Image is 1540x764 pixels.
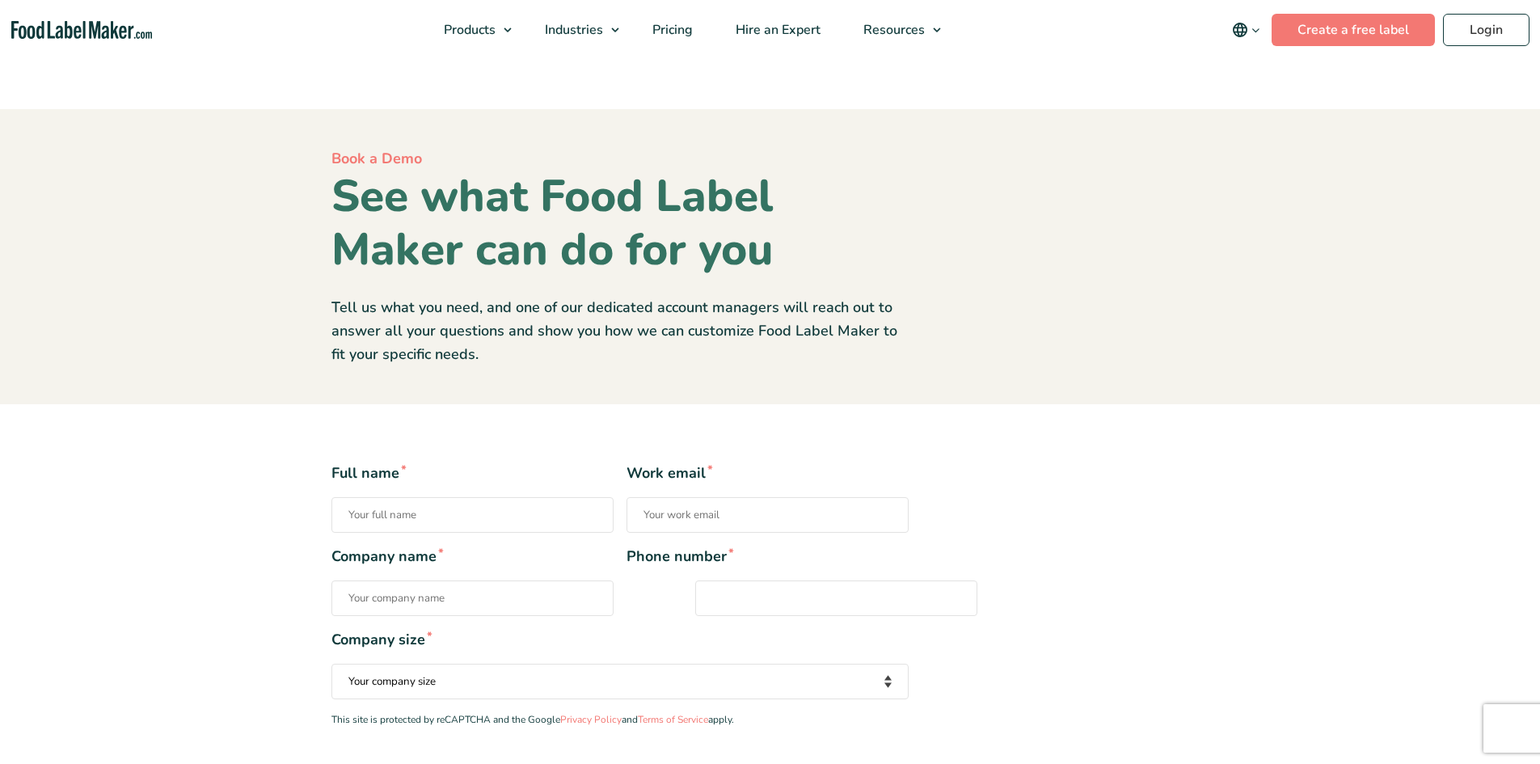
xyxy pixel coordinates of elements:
input: Full name* [331,497,614,533]
a: Terms of Service [638,713,708,726]
h1: See what Food Label Maker can do for you [331,170,909,276]
span: Phone number [627,546,909,568]
input: Company name* [331,580,614,616]
span: Book a Demo [331,149,422,168]
a: Create a free label [1272,14,1435,46]
span: Company size [331,629,909,651]
span: Products [439,21,497,39]
span: Resources [859,21,926,39]
span: Full name [331,462,614,484]
a: Privacy Policy [560,713,622,726]
input: Work email* [627,497,909,533]
input: Phone number* [695,580,977,616]
a: Login [1443,14,1529,46]
span: Pricing [648,21,694,39]
p: This site is protected by reCAPTCHA and the Google and apply. [331,712,909,728]
span: Work email [627,462,909,484]
span: Hire an Expert [731,21,822,39]
p: Tell us what you need, and one of our dedicated account managers will reach out to answer all you... [331,296,909,365]
span: Industries [540,21,605,39]
span: Company name [331,546,614,568]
